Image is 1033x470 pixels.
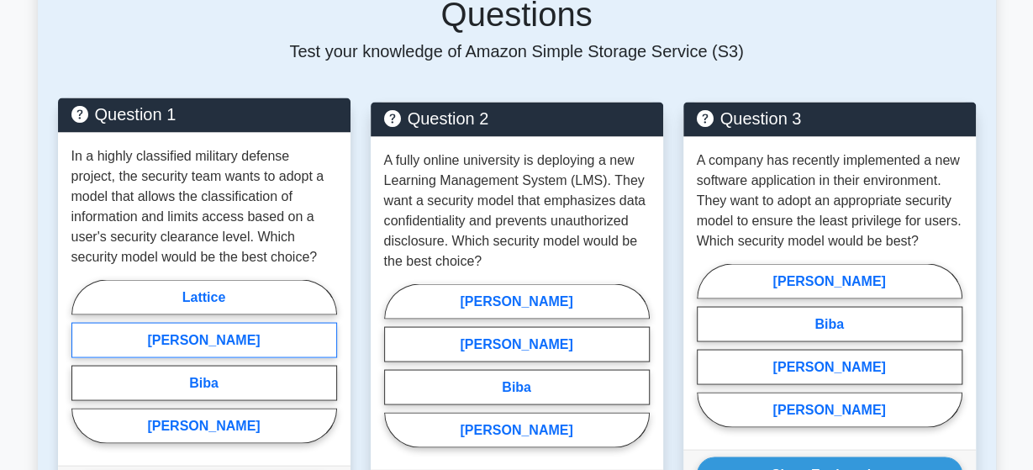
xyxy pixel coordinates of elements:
label: [PERSON_NAME] [71,323,337,358]
label: [PERSON_NAME] [697,264,962,299]
p: Test your knowledge of Amazon Simple Storage Service (S3) [58,42,976,62]
label: [PERSON_NAME] [697,393,962,428]
label: [PERSON_NAME] [384,327,650,362]
p: A company has recently implemented a new software application in their environment. They want to ... [697,151,962,251]
label: Biba [697,307,962,342]
p: A fully online university is deploying a new Learning Management System (LMS). They want a securi... [384,151,650,272]
label: [PERSON_NAME] [697,350,962,385]
p: In a highly classified military defense project, the security team wants to adopt a model that al... [71,146,337,267]
h5: Question 1 [71,105,337,125]
label: Lattice [71,280,337,315]
label: [PERSON_NAME] [71,409,337,444]
label: [PERSON_NAME] [384,413,650,448]
label: Biba [71,366,337,401]
label: [PERSON_NAME] [384,284,650,319]
label: Biba [384,370,650,405]
h5: Question 3 [697,109,962,129]
h5: Question 2 [384,109,650,129]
